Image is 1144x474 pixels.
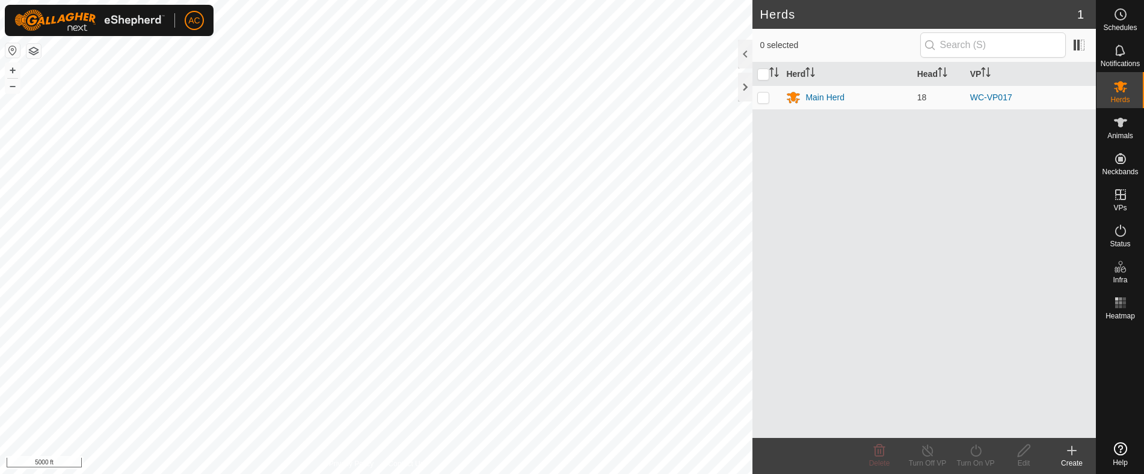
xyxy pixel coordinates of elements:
p-sorticon: Activate to sort [805,69,815,79]
span: Herds [1110,96,1130,103]
button: + [5,63,20,77]
input: Search (S) [920,32,1066,58]
button: – [5,79,20,93]
span: Neckbands [1102,168,1138,175]
a: WC-VP017 [970,93,1012,102]
div: Create [1048,458,1096,469]
span: Help [1113,459,1128,466]
span: Delete [869,459,890,467]
h2: Herds [760,7,1077,22]
th: Head [912,62,965,86]
div: Turn Off VP [903,458,952,469]
span: Status [1110,240,1130,248]
a: Privacy Policy [329,458,374,469]
img: Gallagher Logo [14,10,165,31]
a: Contact Us [388,458,423,469]
a: Help [1096,437,1144,471]
div: Turn On VP [952,458,1000,469]
button: Map Layers [26,44,41,58]
th: VP [965,62,1096,86]
span: 0 selected [760,39,920,52]
span: Infra [1113,276,1127,284]
span: 18 [917,93,927,102]
span: Animals [1107,132,1133,139]
th: Herd [781,62,912,86]
span: 1 [1077,5,1084,23]
p-sorticon: Activate to sort [938,69,947,79]
span: Notifications [1101,60,1140,67]
span: AC [188,14,200,27]
p-sorticon: Activate to sort [769,69,779,79]
div: Edit [1000,458,1048,469]
p-sorticon: Activate to sort [981,69,991,79]
div: Main Herd [805,91,844,104]
span: Heatmap [1106,312,1135,320]
span: Schedules [1103,24,1137,31]
button: Reset Map [5,43,20,58]
span: VPs [1113,204,1127,211]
